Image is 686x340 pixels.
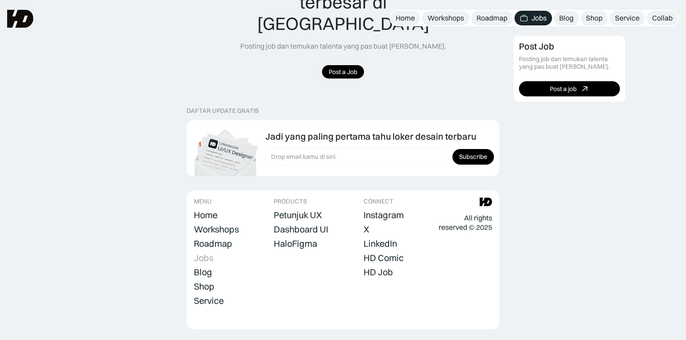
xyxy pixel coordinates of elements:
[652,13,673,23] div: Collab
[550,85,577,92] div: Post a job
[194,209,218,221] a: Home
[519,81,620,96] a: Post a job
[364,210,404,220] div: Instagram
[615,13,640,23] div: Service
[322,65,364,79] a: Post a Job
[274,237,317,250] a: HaloFigma
[364,198,393,205] div: CONNECT
[364,209,404,221] a: Instagram
[194,224,239,235] div: Workshops
[471,11,513,25] a: Roadmap
[519,41,554,52] div: Post Job
[364,238,397,249] div: LinkedIn
[364,253,404,263] div: HD Comic
[329,68,357,76] div: Post a Job
[422,11,469,25] a: Workshops
[364,252,404,264] a: HD Comic
[559,13,573,23] div: Blog
[364,237,397,250] a: LinkedIn
[647,11,678,25] a: Collab
[194,281,214,292] div: Shop
[274,223,328,236] a: Dashboard UI
[194,266,212,278] a: Blog
[265,148,494,165] form: Form Subscription
[390,11,420,25] a: Home
[274,210,322,220] div: Petunjuk UX
[554,11,579,25] a: Blog
[274,238,317,249] div: HaloFigma
[581,11,608,25] a: Shop
[477,13,507,23] div: Roadmap
[274,209,322,221] a: Petunjuk UX
[610,11,645,25] a: Service
[194,253,213,263] div: Jobs
[194,295,224,306] div: Service
[364,266,393,278] a: HD Job
[265,148,449,165] input: Drop email kamu di sini
[396,13,415,23] div: Home
[364,267,393,278] div: HD Job
[194,237,232,250] a: Roadmap
[514,11,552,25] a: Jobs
[452,149,494,165] input: Subscribe
[194,267,212,278] div: Blog
[194,252,213,264] a: Jobs
[586,13,602,23] div: Shop
[194,238,232,249] div: Roadmap
[274,198,307,205] div: PRODUCTS
[194,280,214,293] a: Shop
[364,223,369,236] a: X
[187,107,259,115] div: DAFTAR UPDATE GRATIS
[364,224,369,235] div: X
[274,224,328,235] div: Dashboard UI
[265,131,476,142] div: Jadi yang paling pertama tahu loker desain terbaru
[194,210,218,220] div: Home
[427,13,464,23] div: Workshops
[531,13,547,23] div: Jobs
[519,55,620,70] div: Posting job dan temukan talenta yang pas buat [PERSON_NAME].
[194,223,239,236] a: Workshops
[439,213,492,232] div: All rights reserved © 2025
[194,198,212,205] div: MENU
[194,294,224,307] a: Service
[240,41,446,51] div: Posting job dan temukan talenta yang pas buat [PERSON_NAME].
